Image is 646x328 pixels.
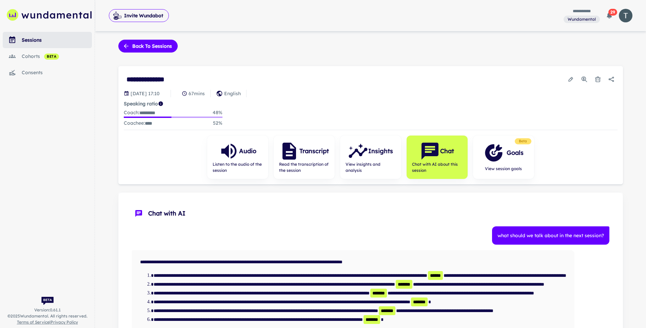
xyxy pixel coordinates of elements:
[239,146,256,156] h6: Audio
[368,146,393,156] h6: Insights
[507,148,524,158] h6: Goals
[148,209,607,218] span: Chat with AI
[213,119,222,127] p: 52 %
[44,54,59,59] span: beta
[34,307,61,313] span: Version: 0.61.1
[109,9,169,22] span: Invite Wundabot to record a meeting
[603,9,616,22] button: 29
[440,146,454,156] h6: Chat
[340,136,401,179] button: InsightsView insights and analysis
[565,73,577,85] button: Edit session
[564,15,600,23] span: You are a member of this workspace. Contact your workspace owner for assistance.
[213,161,263,173] span: Listen to the audio of the session
[3,32,92,48] a: sessions
[109,9,169,22] button: Invite Wundabot
[565,16,599,22] span: Wundamental
[274,136,335,179] button: TranscriptRead the transcription of the session
[22,69,92,76] div: consents
[578,73,590,85] button: Usage Statistics
[473,136,534,179] button: GoalsView session goals
[17,320,50,325] a: Terms of Service
[497,232,604,239] p: what should we talk about in the next session?
[619,9,632,22] img: photoURL
[213,109,222,117] p: 48 %
[22,53,92,60] div: cohorts
[51,320,78,325] a: Privacy Policy
[22,36,92,44] div: sessions
[7,313,87,319] span: © 2025 Wundamental. All rights reserved.
[299,146,329,156] h6: Transcript
[412,161,462,173] span: Chat with AI about this session
[592,73,604,85] button: Delete session
[124,119,152,127] p: Coachee :
[118,40,178,53] button: Back to sessions
[207,136,268,179] button: AudioListen to the audio of the session
[3,48,92,64] a: cohorts beta
[224,90,241,97] p: English
[279,161,329,173] span: Read the transcription of the session
[3,64,92,81] a: consents
[407,136,468,179] button: ChatChat with AI about this session
[346,161,396,173] span: View insights and analysis
[17,319,78,325] span: |
[484,166,524,172] span: View session goals
[131,90,160,97] p: Session date
[605,73,618,85] button: Share session
[608,9,617,16] span: 29
[124,109,155,117] p: Coach :
[516,139,530,144] span: Beta
[158,101,163,106] svg: Coach/coachee ideal ratio of speaking is roughly 20:80. Mentor/mentee ideal ratio of speaking is ...
[189,90,205,97] p: 67 mins
[124,101,158,107] strong: Speaking ratio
